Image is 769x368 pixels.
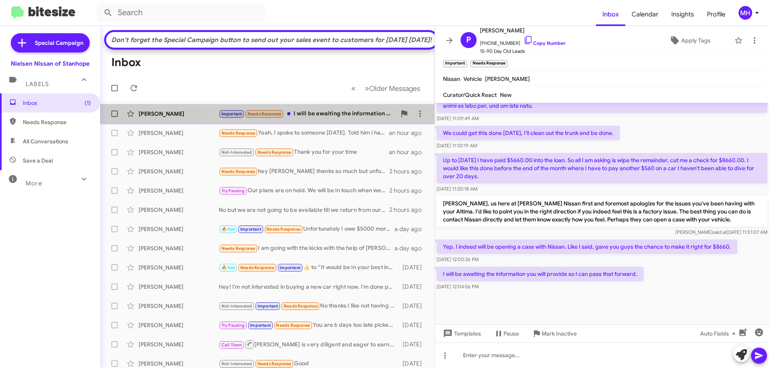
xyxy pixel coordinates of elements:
h1: Inbox [111,56,141,69]
small: Needs Response [470,60,507,67]
span: Inbox [23,99,91,107]
span: Important [240,227,261,232]
div: Nielsen Nissan of Stanhope [11,60,90,68]
span: Pause [503,326,519,341]
input: Search [97,3,265,22]
span: 🔥 Hot [221,227,235,232]
span: Needs Response [258,361,292,366]
button: Apply Tags [648,33,731,48]
div: [PERSON_NAME] is very diligent and eager to earn your business. He's definitely an asset. That be... [219,340,399,350]
a: Insights [665,3,701,26]
span: Not-Interested [221,304,252,309]
div: [PERSON_NAME] [139,225,219,233]
span: Try Pausing [221,188,245,193]
a: Inbox [596,3,625,26]
button: Pause [487,326,525,341]
span: Needs Response [248,111,282,117]
a: Special Campaign [11,33,90,52]
div: an hour ago [389,148,428,156]
span: Important [258,304,278,309]
div: [PERSON_NAME] [139,129,219,137]
div: [DATE] [399,360,428,368]
span: [DATE] 11:10:19 AM [437,143,477,149]
span: Needs Response [284,304,318,309]
span: Templates [441,326,481,341]
div: Thank you for your time [219,148,389,157]
div: [PERSON_NAME] [139,321,219,329]
div: No but we are not going to be available till we return from our trip sometime beginning of Nov. [219,206,389,214]
a: Copy Number [523,40,566,46]
span: 15-90 Day Old Leads [480,47,566,55]
div: [DATE] [399,283,428,291]
div: [PERSON_NAME] [139,206,219,214]
div: [PERSON_NAME] [139,302,219,310]
span: Important [280,265,300,270]
span: (1) [85,99,91,107]
div: 2 hours ago [389,206,428,214]
div: Our plans are on hold. We will be in touch when we are ready. [219,186,389,195]
span: Older Messages [369,84,420,93]
div: MH [739,6,752,20]
span: Labels [26,80,49,88]
div: a day ago [395,225,428,233]
div: I will be awaiting the information you will provide so I can pass that forward. [219,109,396,119]
div: [DATE] [399,263,428,271]
p: Up to [DATE] I have paid $5660.00 into the loan. So all I am asking is wipe the remainder, cut me... [437,153,767,183]
span: [DATE] 11:20:18 AM [437,186,477,192]
div: No thanks I like not having a car payment [219,302,399,311]
p: We could get this done [DATE], I'll clean out the trunk and be done. [437,126,620,140]
span: More [26,180,42,187]
p: [PERSON_NAME], us here at [PERSON_NAME] Nissan first and foremost apologize for the issues you've... [437,196,767,227]
span: Profile [701,3,732,26]
div: You are 6 days too late picked up a 2025 kicks SR my only regret is that I could not get the prem... [219,321,399,330]
span: [PHONE_NUMBER] [480,35,566,47]
div: [DATE] [399,302,428,310]
div: [PERSON_NAME] [139,360,219,368]
div: 2 hours ago [389,167,428,175]
div: 2 hours ago [389,187,428,195]
span: 🔥 Hot [221,265,235,270]
span: Needs Response [221,169,256,174]
span: Save a Deal [23,157,53,165]
div: Yeah, I spoke to someone [DATE]. Told him I have his contact when I'm ready to purchase. I'll cal... [219,129,389,138]
span: P [466,34,471,46]
div: [PERSON_NAME] [139,283,219,291]
button: Mark Inactive [525,326,583,341]
span: All Conversations [23,137,68,145]
span: « [351,83,356,93]
p: Yep. I indeed will be opening a case with Nissan. Like I said, gave you guys the chance to make i... [437,239,737,254]
span: Needs Response [221,131,256,136]
div: I am going with the kicks with the help of [PERSON_NAME] but thank you though! [219,244,395,253]
div: a day ago [395,244,428,252]
div: [PERSON_NAME] [139,148,219,156]
span: [PERSON_NAME] [480,26,566,35]
span: Not-Interested [221,361,252,366]
span: Nissan [443,75,460,82]
span: Auto Fields [700,326,739,341]
span: Curator/Quick React [443,91,497,99]
button: Auto Fields [694,326,745,341]
button: Next [360,80,425,97]
span: Vehicle [463,75,482,82]
span: Call Them [221,342,242,348]
span: Needs Response [266,227,300,232]
span: » [365,83,369,93]
div: [PERSON_NAME] [139,110,219,118]
div: [PERSON_NAME] [139,167,219,175]
div: Unfortunately I owe $5000 more than what the car is worth [219,225,395,234]
div: Hey! I'm not interested in buying a new car right now. I'm done paying my car off in January and ... [219,283,399,291]
div: [PERSON_NAME] [139,340,219,348]
a: Calendar [625,3,665,26]
div: ​👍​ to “ It would be in your best interest at this time to continue driving your current Rogue. Y... [219,263,399,272]
div: [PERSON_NAME] [139,244,219,252]
span: Needs Response [240,265,274,270]
span: Important [221,111,242,117]
p: I will be awaiting the information you will provide so I can pass that forward. [437,267,644,281]
span: Important [250,323,271,328]
span: Not-Interested [221,150,252,155]
div: hey [PERSON_NAME] thanks so much but unfortunately im not in the market to buy a new car right no... [219,167,389,176]
span: Apply Tags [681,33,711,48]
